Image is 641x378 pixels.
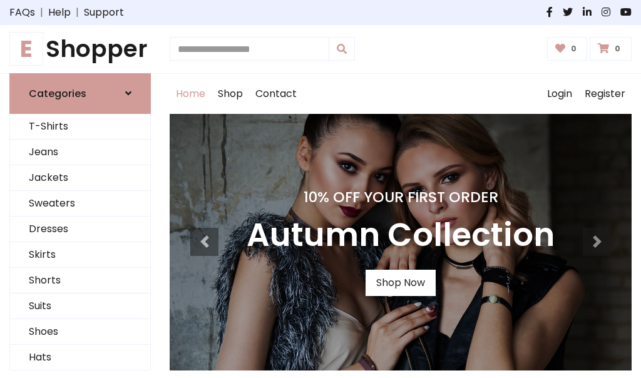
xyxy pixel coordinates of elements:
[10,165,150,191] a: Jackets
[249,74,303,114] a: Contact
[10,294,150,319] a: Suits
[9,5,35,20] a: FAQs
[48,5,71,20] a: Help
[547,37,588,61] a: 0
[170,74,212,114] a: Home
[590,37,632,61] a: 0
[10,217,150,242] a: Dresses
[541,74,578,114] a: Login
[10,345,150,370] a: Hats
[247,188,555,206] h4: 10% Off Your First Order
[10,191,150,217] a: Sweaters
[9,32,43,66] span: E
[10,114,150,140] a: T-Shirts
[212,74,249,114] a: Shop
[10,319,150,345] a: Shoes
[568,43,580,54] span: 0
[10,242,150,268] a: Skirts
[612,43,623,54] span: 0
[10,268,150,294] a: Shorts
[71,5,84,20] span: |
[247,216,555,255] h3: Autumn Collection
[578,74,632,114] a: Register
[35,5,48,20] span: |
[84,5,124,20] a: Support
[9,35,151,63] h1: Shopper
[9,73,151,114] a: Categories
[29,88,86,100] h6: Categories
[366,270,436,296] a: Shop Now
[9,35,151,63] a: EShopper
[10,140,150,165] a: Jeans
